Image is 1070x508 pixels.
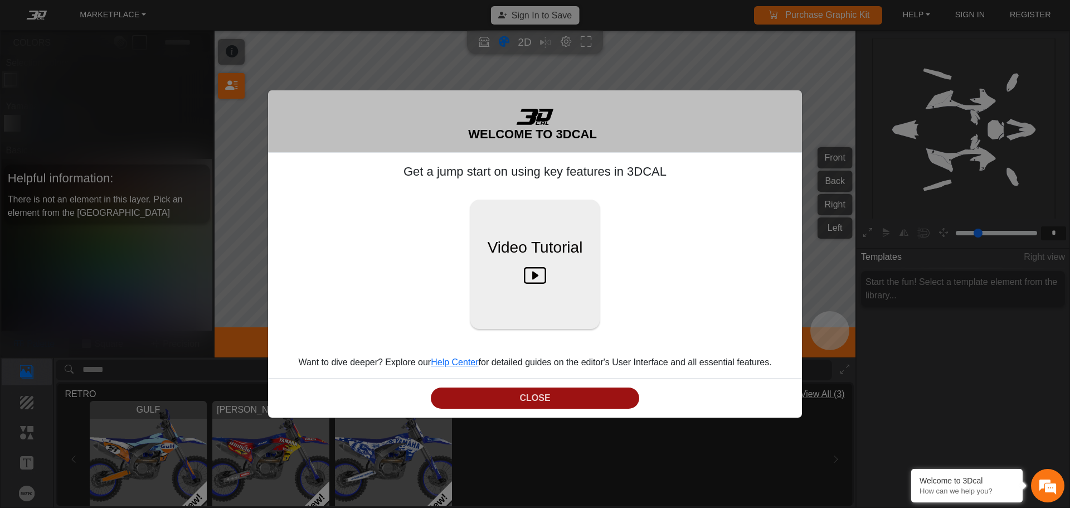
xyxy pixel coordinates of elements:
div: Welcome to 3Dcal [920,476,1014,485]
div: Navigation go back [12,57,29,74]
span: Video Tutorial [488,236,583,259]
div: Minimize live chat window [183,6,210,32]
h5: WELCOME TO 3DCAL [468,125,597,143]
div: Articles [143,330,212,364]
span: We're online! [65,131,154,237]
div: FAQs [75,330,144,364]
a: Help Center [431,357,478,367]
h5: Get a jump start on using key features in 3DCAL [277,162,793,182]
button: Video Tutorial [470,200,600,329]
button: CLOSE [431,388,639,409]
span: Conversation [6,349,75,357]
div: Chat with us now [75,59,204,73]
p: Want to dive deeper? Explore our for detailed guides on the editor's User Interface and all essen... [277,356,793,369]
textarea: Type your message and hit 'Enter' [6,291,212,330]
p: How can we help you? [920,487,1014,495]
